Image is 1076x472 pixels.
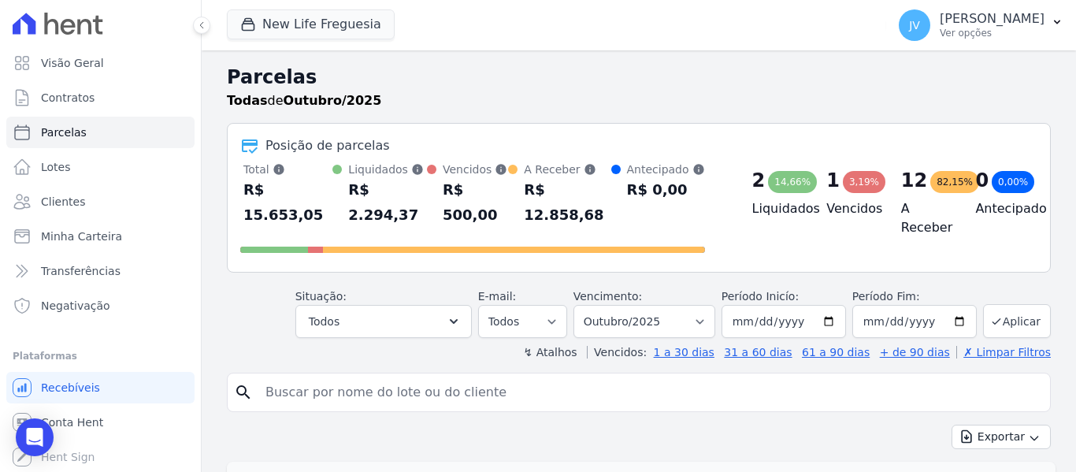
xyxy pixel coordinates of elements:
div: Vencidos [443,162,508,177]
div: 0 [975,168,989,193]
button: Exportar [952,425,1051,449]
span: Minha Carteira [41,229,122,244]
div: 82,15% [930,171,979,193]
a: Clientes [6,186,195,217]
label: Período Inicío: [722,290,799,303]
button: Aplicar [983,304,1051,338]
a: Transferências [6,255,195,287]
span: Recebíveis [41,380,100,396]
span: Lotes [41,159,71,175]
a: + de 90 dias [880,346,950,359]
div: 12 [901,168,927,193]
div: Posição de parcelas [265,136,390,155]
a: 1 a 30 dias [654,346,714,359]
div: 1 [826,168,840,193]
span: Negativação [41,298,110,314]
p: Ver opções [940,27,1044,39]
button: New Life Freguesia [227,9,395,39]
a: Negativação [6,290,195,321]
button: Todos [295,305,472,338]
a: Lotes [6,151,195,183]
span: Parcelas [41,125,87,140]
label: Período Fim: [852,288,977,305]
span: Todos [309,312,339,331]
div: Liquidados [348,162,427,177]
p: [PERSON_NAME] [940,11,1044,27]
a: Conta Hent [6,407,195,438]
a: Contratos [6,82,195,113]
div: Total [243,162,332,177]
div: 14,66% [768,171,817,193]
span: Contratos [41,90,95,106]
a: Parcelas [6,117,195,148]
span: Conta Hent [41,414,103,430]
div: Antecipado [627,162,705,177]
a: Minha Carteira [6,221,195,252]
div: R$ 15.653,05 [243,177,332,228]
h4: Liquidados [752,199,802,218]
div: R$ 12.858,68 [524,177,610,228]
a: Visão Geral [6,47,195,79]
label: ↯ Atalhos [523,346,577,359]
a: Recebíveis [6,372,195,403]
a: 31 a 60 dias [724,346,792,359]
span: Transferências [41,263,121,279]
div: Plataformas [13,347,188,366]
strong: Outubro/2025 [284,93,382,108]
div: 0,00% [992,171,1034,193]
label: Vencimento: [573,290,642,303]
strong: Todas [227,93,268,108]
label: Vencidos: [587,346,647,359]
span: JV [909,20,920,31]
div: Open Intercom Messenger [16,418,54,456]
span: Clientes [41,194,85,210]
div: R$ 2.294,37 [348,177,427,228]
div: 2 [752,168,766,193]
input: Buscar por nome do lote ou do cliente [256,377,1044,408]
h4: Vencidos [826,199,876,218]
label: Situação: [295,290,347,303]
h4: A Receber [901,199,951,237]
button: JV [PERSON_NAME] Ver opções [886,3,1076,47]
a: 61 a 90 dias [802,346,870,359]
p: de [227,91,381,110]
div: A Receber [524,162,610,177]
div: 3,19% [843,171,885,193]
div: R$ 0,00 [627,177,705,203]
h4: Antecipado [975,199,1025,218]
h2: Parcelas [227,63,1051,91]
div: R$ 500,00 [443,177,508,228]
a: ✗ Limpar Filtros [956,346,1051,359]
i: search [234,383,253,402]
label: E-mail: [478,290,517,303]
span: Visão Geral [41,55,104,71]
